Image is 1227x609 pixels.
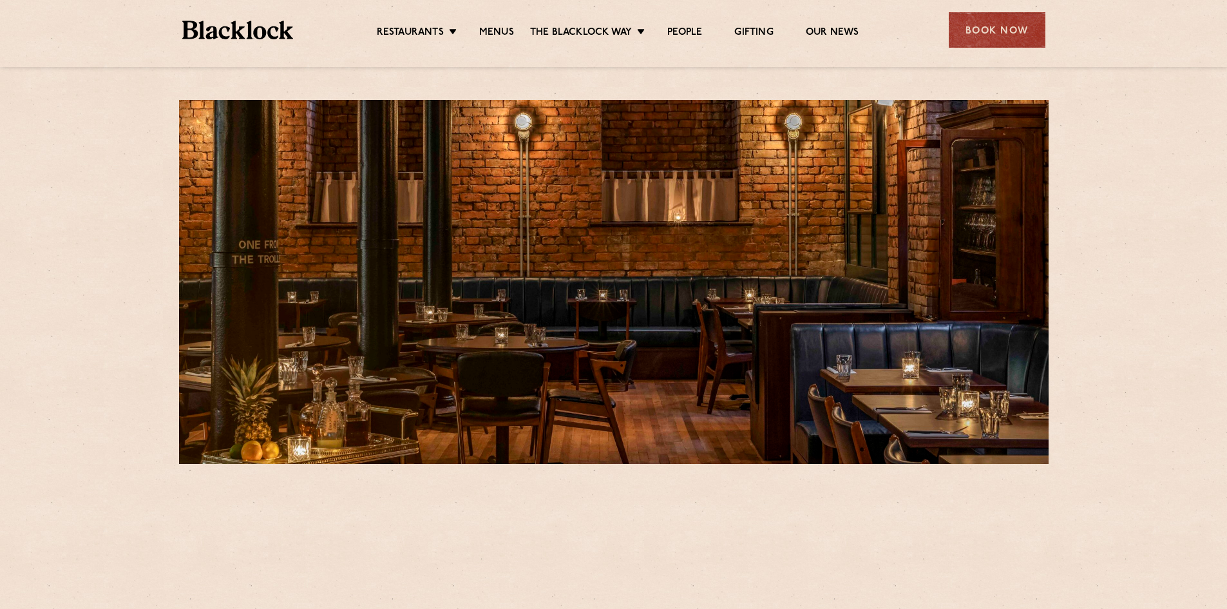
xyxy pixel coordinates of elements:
[182,21,294,39] img: BL_Textured_Logo-footer-cropped.svg
[377,26,444,41] a: Restaurants
[806,26,859,41] a: Our News
[479,26,514,41] a: Menus
[530,26,632,41] a: The Blacklock Way
[949,12,1045,48] div: Book Now
[734,26,773,41] a: Gifting
[667,26,702,41] a: People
